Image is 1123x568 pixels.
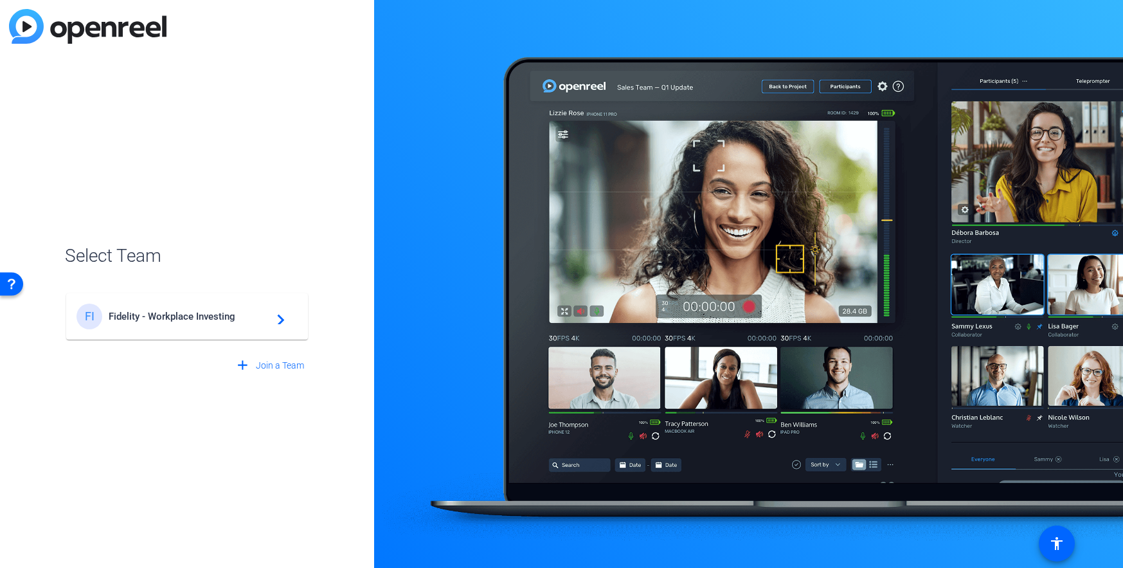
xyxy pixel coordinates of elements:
span: Fidelity - Workplace Investing [109,311,269,322]
span: Select Team [65,243,309,270]
span: Join a Team [256,359,304,372]
div: FI [76,304,102,329]
mat-icon: accessibility [1049,536,1065,551]
button: Join a Team [229,354,309,377]
mat-icon: add [235,358,251,374]
mat-icon: navigate_next [269,309,285,324]
img: blue-gradient.svg [9,9,166,44]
